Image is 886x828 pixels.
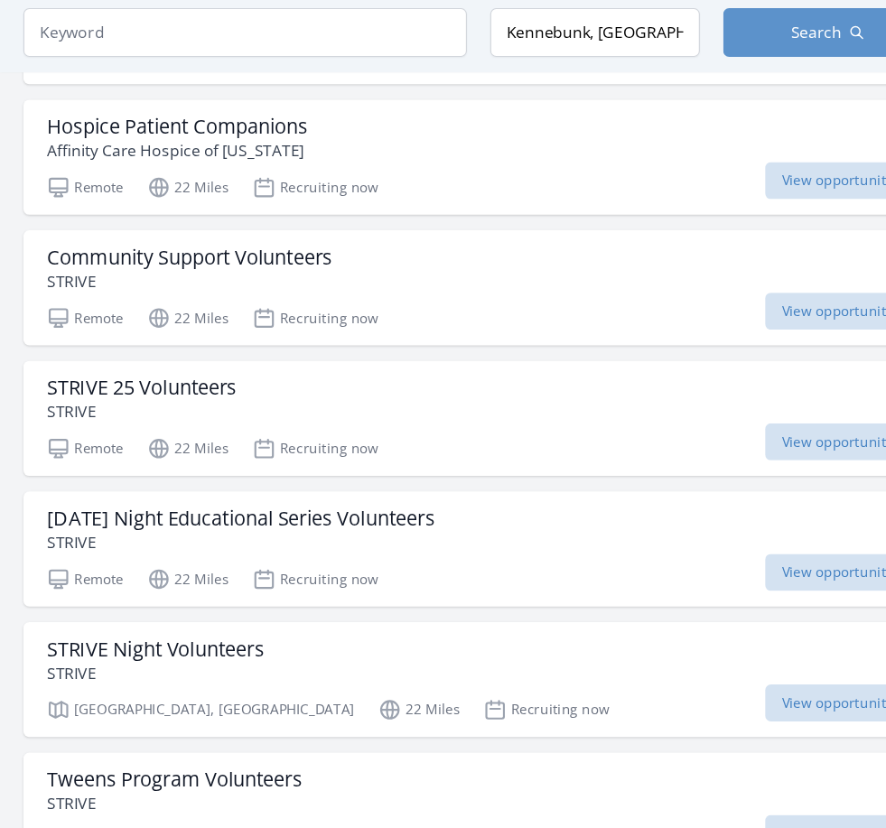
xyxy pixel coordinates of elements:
span: View opportunity [709,641,843,675]
p: Recruiting now [448,775,564,796]
a: STRIVE Night Volunteers STRIVE [GEOGRAPHIC_DATA], [GEOGRAPHIC_DATA] 22 Miles Recruiting now View ... [22,583,864,690]
a: Tweens Program Volunteers STRIVE [GEOGRAPHIC_DATA], [GEOGRAPHIC_DATA] 22 Miles Recruiting now Vie... [22,704,864,811]
h3: STRIVE Night Volunteers [43,598,245,619]
p: STRIVE [43,740,280,762]
a: [DATE] Night Educational Series Volunteers STRIVE Remote 22 Miles Recruiting now View opportunity [22,462,864,569]
p: 22 Miles [350,654,426,675]
p: STRIVE [43,619,245,641]
a: Community Support Volunteers STRIVE Remote 22 Miles Recruiting now View opportunity [22,220,864,327]
p: Remote [43,291,115,312]
p: Recruiting now [234,170,350,191]
p: 22 Miles [350,775,426,796]
h3: Community Support Volunteers [43,235,308,256]
p: Recruiting now [234,533,350,554]
p: Affinity Care Hospice of [US_STATE] [43,135,285,157]
span: View opportunity [709,157,843,191]
p: Remote [43,533,115,554]
p: STRIVE [43,377,219,399]
span: Search [732,26,779,48]
a: STRIVE 25 Volunteers STRIVE Remote 22 Miles Recruiting now View opportunity [22,341,864,448]
p: 22 Miles [136,533,212,554]
span: View opportunity [709,520,843,554]
p: Recruiting now [234,291,350,312]
input: Keyword [22,14,433,60]
h3: Hospice Patient Companions [43,114,285,135]
p: Recruiting now [234,412,350,433]
p: [GEOGRAPHIC_DATA], [GEOGRAPHIC_DATA] [43,654,329,675]
p: Remote [43,170,115,191]
p: [GEOGRAPHIC_DATA], [GEOGRAPHIC_DATA] [43,775,329,796]
h3: STRIVE 25 Volunteers [43,356,219,377]
p: 22 Miles [136,291,212,312]
h3: [DATE] Night Educational Series Volunteers [43,477,403,498]
button: Search [670,14,864,60]
p: STRIVE [43,498,403,520]
p: 22 Miles [136,412,212,433]
span: View opportunity [709,399,843,433]
p: STRIVE [43,256,308,278]
p: Remote [43,412,115,433]
span: View opportunity [709,278,843,312]
p: 22 Miles [136,170,212,191]
a: Hospice Patient Companions Affinity Care Hospice of [US_STATE] Remote 22 Miles Recruiting now Vie... [22,99,864,206]
p: Recruiting now [448,654,564,675]
span: View opportunity [709,762,843,796]
input: Location [454,14,648,60]
h3: Tweens Program Volunteers [43,719,280,740]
